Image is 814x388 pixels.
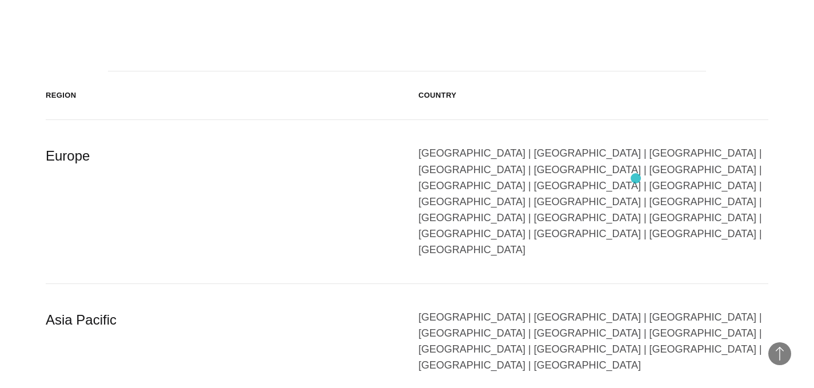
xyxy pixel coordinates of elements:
div: [GEOGRAPHIC_DATA] | [GEOGRAPHIC_DATA] | [GEOGRAPHIC_DATA] | [GEOGRAPHIC_DATA] | [GEOGRAPHIC_DATA]... [419,309,769,374]
div: [GEOGRAPHIC_DATA] | [GEOGRAPHIC_DATA] | [GEOGRAPHIC_DATA] | [GEOGRAPHIC_DATA] | [GEOGRAPHIC_DATA]... [419,145,769,258]
div: Europe [46,145,396,258]
button: Back to Top [768,342,791,365]
div: Country [419,90,769,101]
div: Region [46,90,396,101]
div: Asia Pacific [46,309,396,374]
